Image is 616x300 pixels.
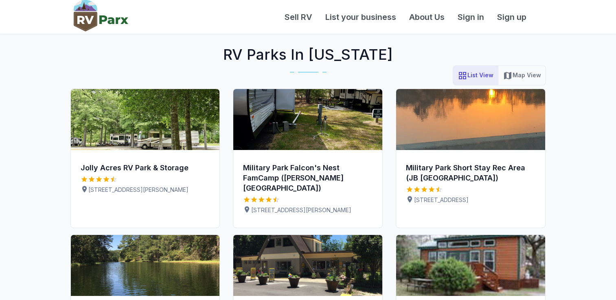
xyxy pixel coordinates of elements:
div: Jolly Acres RV Park & Storage [81,163,210,173]
img: Military Park Falcon's Nest FamCamp (Shaw AFB) [233,89,382,150]
a: About Us [403,11,451,23]
img: Charleston KOA Holiday [396,235,545,296]
img: Military Park Short Stay Rec Area (JB Charleston) [396,89,545,150]
div: Military Park Short Stay Rec Area (JB [GEOGRAPHIC_DATA]) [406,163,535,183]
button: list [453,65,498,85]
a: Sign up [491,11,533,23]
a: Jolly Acres RV Park & StorageJolly Acres RV Park & Storage4.5 Stars[STREET_ADDRESS][PERSON_NAME] [70,89,220,228]
div: Military Park Falcon's Nest FamCamp ([PERSON_NAME][GEOGRAPHIC_DATA]) [243,163,373,193]
img: Military Park Weston Lake Rec Area & RV Park (Fort Jackson) [71,235,220,296]
p: [STREET_ADDRESS][PERSON_NAME] [81,185,210,194]
a: Military Park Falcon's Nest FamCamp (Shaw AFB)Military Park Falcon's Nest FamCamp ([PERSON_NAME][... [233,89,383,228]
p: [STREET_ADDRESS][PERSON_NAME] [243,206,373,215]
h2: RV Parks In [US_STATE] [64,34,552,65]
p: [STREET_ADDRESS] [406,196,535,204]
a: Sign in [451,11,491,23]
a: Sell RV [278,11,319,23]
img: Jolly Acres RV Park & Storage [71,89,220,150]
div: List/Map View Toggle [453,65,546,85]
a: Military Park Short Stay Rec Area (JB Charleston)Military Park Short Stay Rec Area (JB [GEOGRAPHI... [396,89,546,228]
button: map [498,65,546,85]
img: Charleston KOA [233,235,382,296]
a: List your business [319,11,403,23]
